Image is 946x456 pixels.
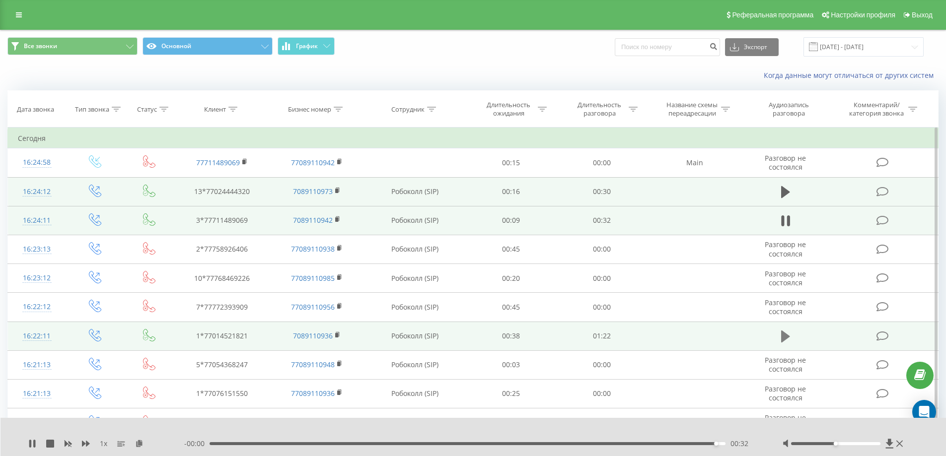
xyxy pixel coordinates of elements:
[296,43,318,50] span: График
[831,11,895,19] span: Настройки профиля
[364,322,466,350] td: Робоколл (SIP)
[573,101,626,118] div: Длительность разговора
[364,264,466,293] td: Робоколл (SIP)
[18,384,56,403] div: 16:21:13
[291,360,335,369] a: 77089110948
[18,326,56,346] div: 16:22:11
[466,350,557,379] td: 00:03
[175,206,269,235] td: 3*77711489069
[364,206,466,235] td: Робоколл (SIP)
[75,105,109,114] div: Тип звонка
[557,350,648,379] td: 00:00
[184,439,210,449] span: - 00:00
[466,379,557,408] td: 00:25
[17,105,54,114] div: Дата звонка
[293,331,333,340] a: 7089110936
[482,101,535,118] div: Длительность ожидания
[196,158,240,167] a: 77711489069
[291,244,335,254] a: 77089110938
[557,408,648,437] td: 00:00
[732,11,813,19] span: Реферальная программа
[765,413,806,431] span: Разговор не состоялся
[18,355,56,375] div: 16:21:13
[8,129,939,148] td: Сегодня
[18,240,56,259] div: 16:23:13
[175,293,269,322] td: 7*77772393909
[466,322,557,350] td: 00:38
[175,264,269,293] td: 10*77768469226
[647,148,741,177] td: Main
[765,153,806,172] span: Разговор не состоялся
[175,408,269,437] td: 12*77066241077
[466,264,557,293] td: 00:20
[912,11,933,19] span: Выход
[175,177,269,206] td: 13*77024444320
[291,158,335,167] a: 77089110942
[466,235,557,263] td: 00:45
[834,442,838,446] div: Accessibility label
[557,235,648,263] td: 00:00
[137,105,157,114] div: Статус
[466,293,557,322] td: 00:45
[364,350,466,379] td: Робоколл (SIP)
[293,187,333,196] a: 7089110973
[278,37,335,55] button: График
[364,293,466,322] td: Робоколл (SIP)
[557,177,648,206] td: 00:30
[557,148,648,177] td: 00:00
[18,211,56,230] div: 16:24:11
[364,408,466,437] td: Робоколл (SIP)
[765,298,806,316] span: Разговор не состоялся
[557,293,648,322] td: 00:00
[765,240,806,258] span: Разговор не состоялся
[466,177,557,206] td: 00:16
[764,70,939,80] a: Когда данные могут отличаться от других систем
[466,206,557,235] td: 00:09
[175,350,269,379] td: 5*77054368247
[557,379,648,408] td: 00:00
[557,206,648,235] td: 00:32
[175,379,269,408] td: 1*77076151550
[364,379,466,408] td: Робоколл (SIP)
[364,177,466,206] td: Робоколл (SIP)
[18,297,56,317] div: 16:22:12
[24,42,57,50] span: Все звонки
[175,235,269,263] td: 2*77758926406
[143,37,273,55] button: Основной
[765,384,806,402] span: Разговор не состоялся
[100,439,107,449] span: 1 x
[175,322,269,350] td: 1*77014521821
[291,302,335,312] a: 77089110956
[466,408,557,437] td: 00:45
[18,153,56,172] div: 16:24:58
[293,215,333,225] a: 7089110942
[765,269,806,287] span: Разговор не состоялся
[912,400,936,424] div: Open Intercom Messenger
[18,182,56,201] div: 16:24:12
[291,273,335,283] a: 77089110985
[730,439,748,449] span: 00:32
[288,105,331,114] div: Бизнес номер
[714,442,718,446] div: Accessibility label
[291,389,335,398] a: 77089110936
[756,101,821,118] div: Аудиозапись разговора
[18,268,56,288] div: 16:23:12
[364,235,466,263] td: Робоколл (SIP)
[18,413,56,432] div: 16:20:12
[725,38,779,56] button: Экспорт
[557,322,648,350] td: 01:22
[615,38,720,56] input: Поиск по номеру
[765,355,806,374] span: Разговор не состоялся
[665,101,719,118] div: Название схемы переадресации
[391,105,425,114] div: Сотрудник
[466,148,557,177] td: 00:15
[557,264,648,293] td: 00:00
[7,37,138,55] button: Все звонки
[848,101,906,118] div: Комментарий/категория звонка
[204,105,226,114] div: Клиент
